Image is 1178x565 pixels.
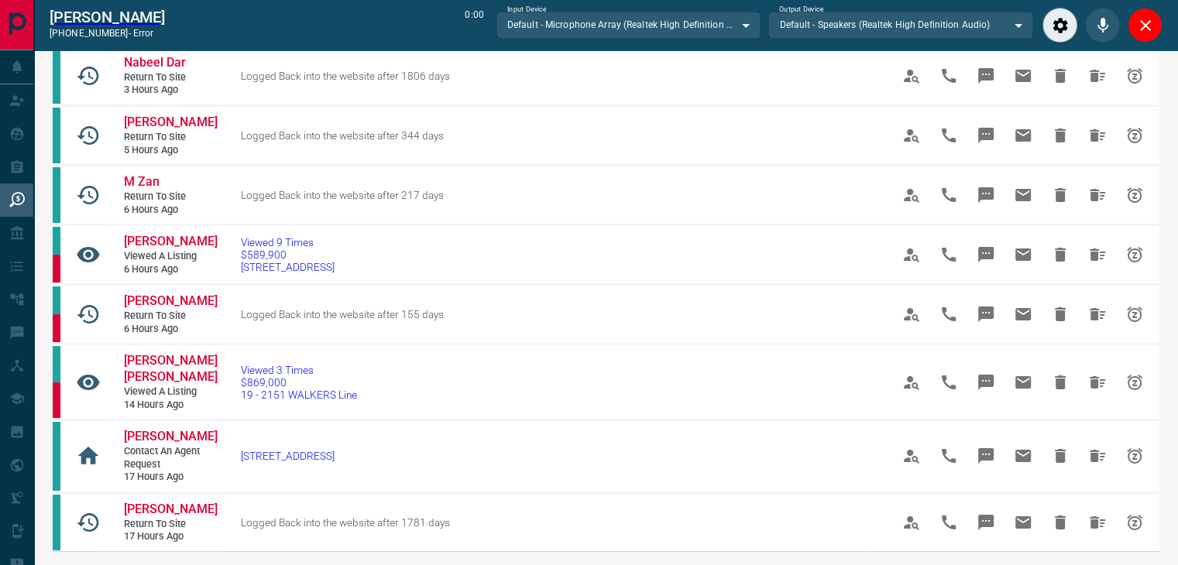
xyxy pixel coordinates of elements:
span: Call [930,176,967,214]
span: Hide All from MIchelle Fonseca [1079,236,1116,273]
span: Email [1005,364,1042,401]
span: Viewed a Listing [124,250,217,263]
span: View Profile [893,236,930,273]
span: Snooze [1116,176,1153,214]
span: [PERSON_NAME] [124,502,218,516]
span: Error [133,28,154,39]
span: Snooze [1116,437,1153,474]
a: [STREET_ADDRESS] [241,450,335,462]
span: View Profile [893,504,930,541]
div: Default - Microphone Array (Realtek High Definition Audio) [496,12,761,38]
span: Return to Site [124,518,217,531]
span: View Profile [893,57,930,94]
span: Hide [1042,437,1079,474]
div: condos.ca [53,167,60,223]
span: 6 hours ago [124,323,217,336]
span: Viewed 9 Times [241,236,335,248]
span: 17 hours ago [124,471,217,484]
span: [PERSON_NAME] [124,429,218,443]
span: $589,900 [241,248,335,261]
span: Return to Site [124,190,217,204]
span: Snooze [1116,117,1153,154]
span: Message [967,364,1005,401]
span: 5 hours ago [124,144,217,157]
span: Email [1005,117,1042,154]
span: Return to Site [124,71,217,84]
div: condos.ca [53,108,60,163]
span: Email [1005,504,1042,541]
div: Audio Settings [1042,8,1077,43]
span: Viewed 3 Times [241,364,357,376]
span: Message [967,117,1005,154]
div: condos.ca [53,422,60,491]
span: Snooze [1116,364,1153,401]
a: [PERSON_NAME] [124,115,217,131]
a: [PERSON_NAME] [124,234,217,250]
span: Snooze [1116,57,1153,94]
span: Email [1005,176,1042,214]
span: View Profile [893,437,930,474]
span: Call [930,296,967,333]
div: condos.ca [53,286,60,314]
a: Viewed 3 Times$869,00019 - 2151 WALKERS Line [241,364,357,401]
span: Logged Back into the website after 1806 days [241,70,450,82]
span: Hide [1042,296,1079,333]
span: Email [1005,437,1042,474]
span: M Zan [124,174,160,189]
span: Hide All from Srikant Aggarwal [1079,296,1116,333]
span: Message [967,236,1005,273]
span: Hide [1042,117,1079,154]
span: Logged Back into the website after 344 days [241,129,444,142]
div: condos.ca [53,48,60,104]
label: Input Device [507,5,547,15]
span: Hide [1042,504,1079,541]
p: 0:00 [465,8,483,43]
span: Message [967,437,1005,474]
span: Email [1005,296,1042,333]
span: $869,000 [241,376,357,389]
span: 17 hours ago [124,530,217,543]
span: 3 hours ago [124,84,217,97]
span: Call [930,117,967,154]
div: condos.ca [53,346,60,382]
span: View Profile [893,176,930,214]
span: [PERSON_NAME] [124,293,218,308]
span: Logged Back into the website after 217 days [241,189,444,201]
div: condos.ca [53,495,60,550]
span: View Profile [893,296,930,333]
p: [PHONE_NUMBER] - [50,26,165,40]
div: property.ca [53,255,60,282]
span: 6 hours ago [124,204,217,217]
a: Viewed 9 Times$589,900[STREET_ADDRESS] [241,236,335,273]
span: 19 - 2151 WALKERS Line [241,389,357,401]
span: Nabeel Dar [124,55,186,70]
h2: [PERSON_NAME] [50,8,165,26]
a: M Zan [124,174,217,190]
span: Hide All from Nabeel Dar [1079,57,1116,94]
span: Hide All from Harsha Bhakri Arunkumar [1079,364,1116,401]
span: [PERSON_NAME] [PERSON_NAME] [124,353,218,384]
span: Call [930,504,967,541]
span: Email [1005,57,1042,94]
span: Return to Site [124,131,217,144]
span: Message [967,504,1005,541]
span: Logged Back into the website after 155 days [241,308,444,320]
a: [PERSON_NAME] [124,293,217,310]
span: Hide [1042,236,1079,273]
span: Email [1005,236,1042,273]
a: [PERSON_NAME] [124,429,217,445]
span: [PERSON_NAME] [124,234,218,248]
span: Hide [1042,364,1079,401]
label: Output Device [779,5,823,15]
a: Nabeel Dar [124,55,217,71]
span: Viewed a Listing [124,385,217,399]
a: [PERSON_NAME] [124,502,217,518]
div: Default - Speakers (Realtek High Definition Audio) [768,12,1033,38]
a: [PERSON_NAME] [PERSON_NAME] [124,353,217,385]
span: Call [930,437,967,474]
div: Mute [1085,8,1120,43]
span: Message [967,296,1005,333]
span: Call [930,236,967,273]
span: Logged Back into the website after 1781 days [241,516,450,529]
